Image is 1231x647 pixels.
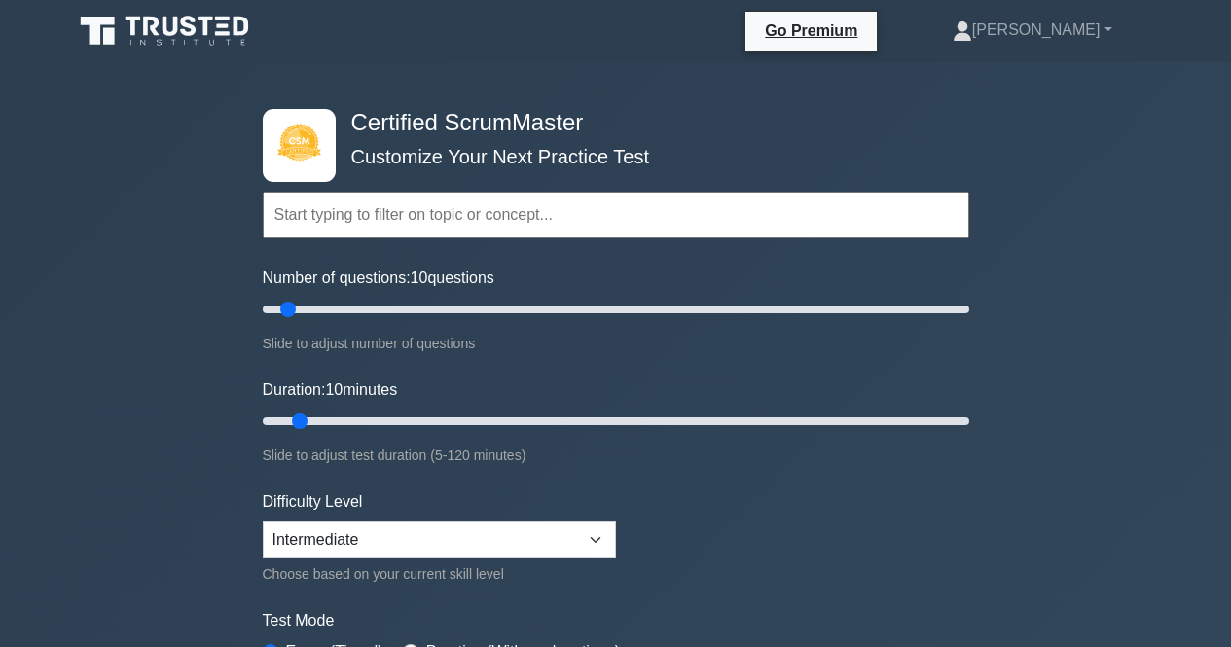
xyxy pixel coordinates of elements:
a: Go Premium [753,18,869,43]
label: Test Mode [263,609,969,632]
input: Start typing to filter on topic or concept... [263,192,969,238]
label: Number of questions: questions [263,267,494,290]
a: [PERSON_NAME] [906,11,1159,50]
span: 10 [411,270,428,286]
label: Duration: minutes [263,378,398,402]
div: Choose based on your current skill level [263,562,616,586]
div: Slide to adjust number of questions [263,332,969,355]
label: Difficulty Level [263,490,363,514]
span: 10 [325,381,343,398]
h4: Certified ScrumMaster [344,109,874,137]
div: Slide to adjust test duration (5-120 minutes) [263,444,969,467]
